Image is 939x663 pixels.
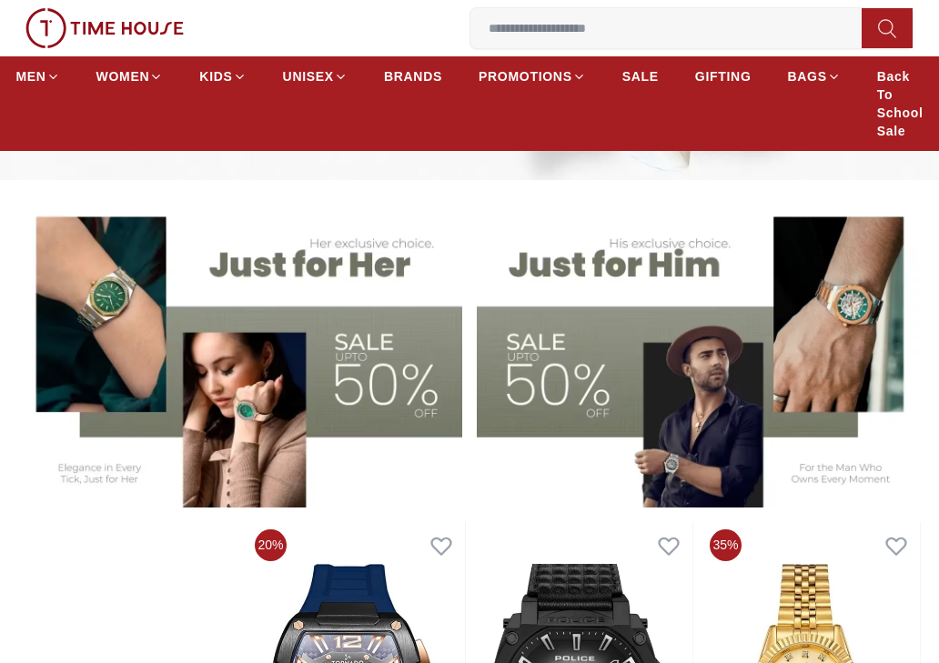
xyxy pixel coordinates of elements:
[15,67,45,85] span: MEN
[788,67,827,85] span: BAGS
[15,60,59,93] a: MEN
[25,8,184,48] img: ...
[622,67,659,85] span: SALE
[96,67,150,85] span: WOMEN
[622,60,659,93] a: SALE
[384,67,442,85] span: BRANDS
[96,60,164,93] a: WOMEN
[788,60,841,93] a: BAGS
[877,60,924,147] a: Back To School Sale
[710,529,742,561] span: 35%
[695,60,752,93] a: GIFTING
[199,67,232,85] span: KIDS
[18,198,462,507] img: Women's Watches Banner
[283,60,348,93] a: UNISEX
[479,60,586,93] a: PROMOTIONS
[384,60,442,93] a: BRANDS
[199,60,246,93] a: KIDS
[877,67,924,140] span: Back To School Sale
[695,67,752,85] span: GIFTING
[283,67,334,85] span: UNISEX
[477,198,921,507] img: Men's Watches Banner
[479,67,572,85] span: PROMOTIONS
